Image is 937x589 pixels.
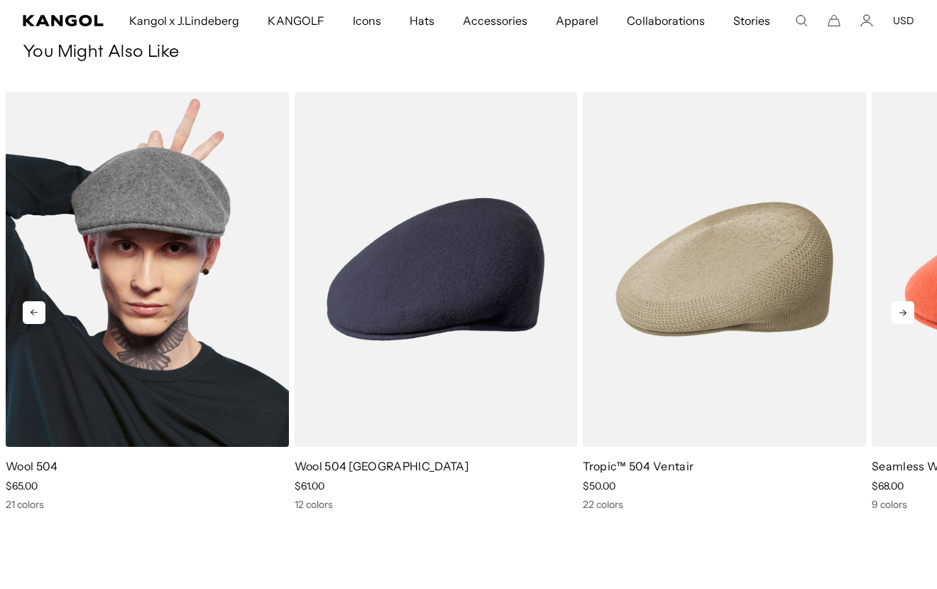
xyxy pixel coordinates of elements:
summary: Search here [795,14,808,27]
button: Cart [828,14,840,27]
a: Wool 504 [6,459,58,473]
a: Wool 504 [GEOGRAPHIC_DATA] [295,459,468,473]
div: 21 colors [6,498,289,511]
a: Account [860,14,873,27]
h3: You Might Also Like [23,42,914,63]
a: Kangol [23,15,104,26]
span: $65.00 [6,480,38,492]
img: Wool 504 USA [295,92,578,447]
span: $50.00 [583,480,615,492]
span: $61.00 [295,480,324,492]
a: Tropic™ 504 Ventair [583,459,694,473]
div: 22 colors [583,498,866,511]
div: 3 of 5 [577,92,866,511]
span: $68.00 [872,480,904,492]
div: 12 colors [295,498,578,511]
button: USD [893,14,914,27]
div: 2 of 5 [289,92,578,511]
img: Tropic™ 504 Ventair [583,92,866,447]
img: Wool 504 [6,92,289,447]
